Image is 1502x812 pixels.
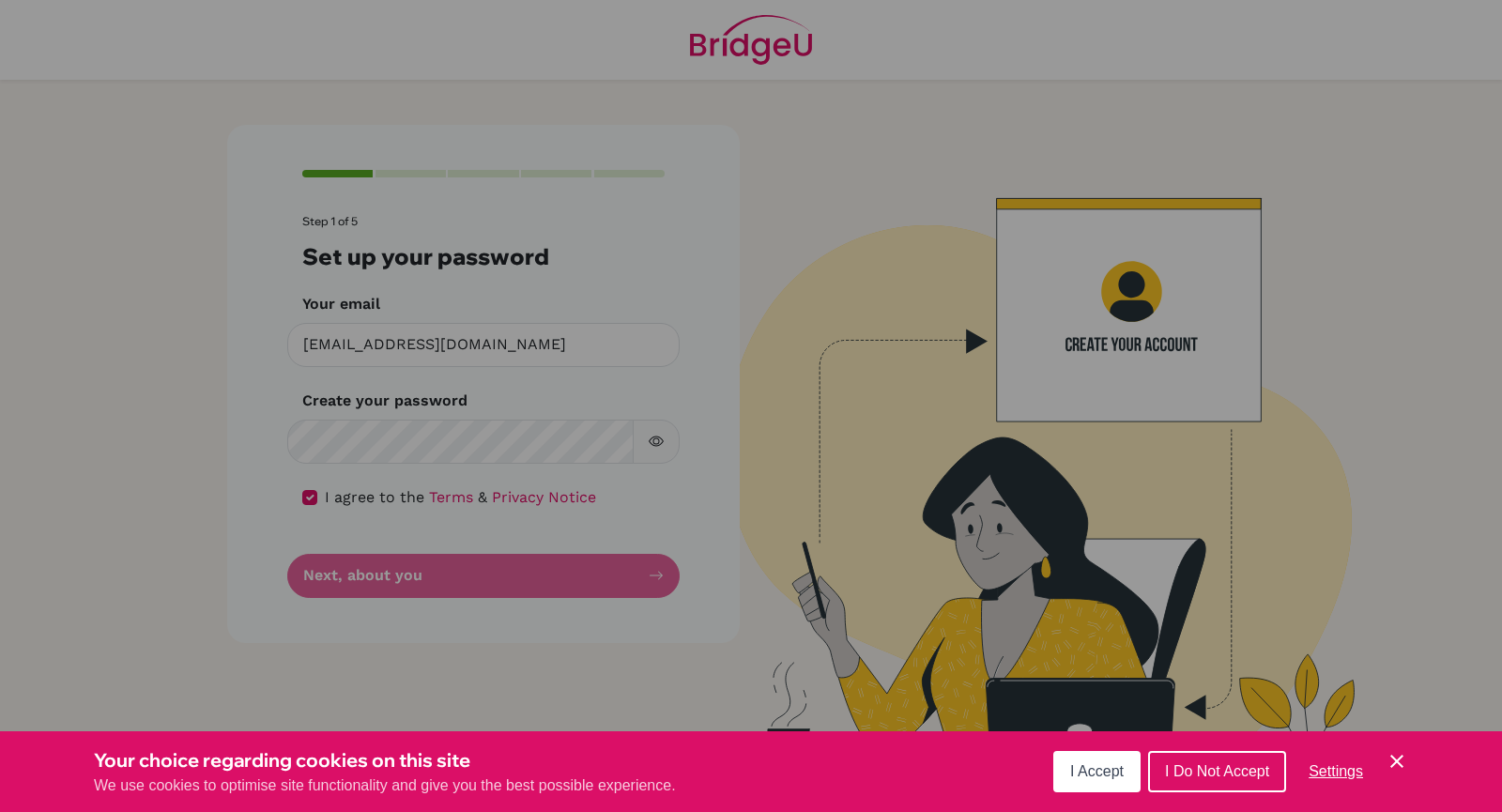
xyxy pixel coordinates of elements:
[94,746,676,774] h3: Your choice regarding cookies on this site
[1053,751,1141,792] button: I Accept
[1165,763,1269,779] span: I Do Not Accept
[1294,753,1378,790] button: Settings
[1386,750,1408,773] button: Save and close
[1070,763,1124,779] span: I Accept
[1148,751,1286,792] button: I Do Not Accept
[94,774,676,797] p: We use cookies to optimise site functionality and give you the best possible experience.
[1309,763,1363,779] span: Settings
